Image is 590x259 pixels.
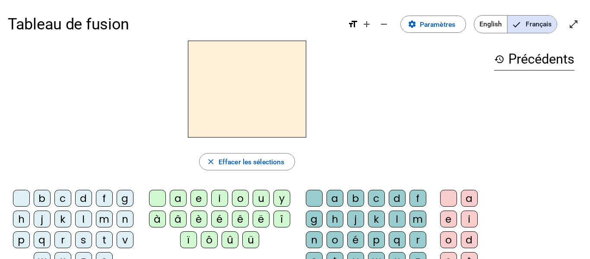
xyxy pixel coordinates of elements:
[375,16,393,33] button: Diminuer la taille de la police
[222,231,238,248] div: û
[409,231,426,248] div: r
[96,211,113,227] div: m
[170,190,187,207] div: a
[54,231,71,248] div: r
[389,231,406,248] div: q
[13,211,30,227] div: h
[170,211,187,227] div: â
[201,231,218,248] div: ô
[368,231,385,248] div: p
[211,190,228,207] div: i
[327,231,343,248] div: o
[34,211,51,227] div: j
[461,231,478,248] div: d
[347,211,364,227] div: j
[389,211,406,227] div: l
[117,190,133,207] div: g
[409,190,426,207] div: f
[54,190,71,207] div: c
[232,211,249,227] div: ê
[117,211,133,227] div: n
[149,211,166,227] div: à
[190,190,207,207] div: e
[494,48,574,70] h3: Précédents
[508,16,557,33] span: Français
[306,231,323,248] div: n
[75,211,92,227] div: l
[8,9,340,40] h1: Tableau de fusion
[408,20,416,29] mat-icon: settings
[461,211,478,227] div: i
[358,16,375,33] button: Augmenter la taille de la police
[206,157,215,166] mat-icon: close
[440,231,457,248] div: o
[362,19,372,29] mat-icon: add
[348,19,358,29] mat-icon: format_size
[400,16,466,33] button: Paramètres
[389,190,406,207] div: d
[96,190,113,207] div: f
[34,231,51,248] div: q
[368,211,385,227] div: k
[409,211,426,227] div: m
[117,231,133,248] div: v
[494,54,504,64] mat-icon: history
[242,231,259,248] div: ü
[54,211,71,227] div: k
[34,190,51,207] div: b
[327,190,343,207] div: a
[565,16,582,33] button: Entrer en plein écran
[232,190,249,207] div: o
[306,211,323,227] div: g
[474,15,557,33] mat-button-toggle-group: Language selection
[461,190,478,207] div: a
[219,156,284,168] span: Effacer les sélections
[75,190,92,207] div: d
[347,231,364,248] div: é
[199,153,295,170] button: Effacer les sélections
[420,19,455,30] span: Paramètres
[474,16,507,33] span: English
[253,190,270,207] div: u
[379,19,389,29] mat-icon: remove
[273,190,290,207] div: y
[368,190,385,207] div: c
[13,231,30,248] div: p
[75,231,92,248] div: s
[327,211,343,227] div: h
[253,211,270,227] div: ë
[347,190,364,207] div: b
[273,211,290,227] div: î
[96,231,113,248] div: t
[211,211,228,227] div: é
[440,211,457,227] div: e
[190,211,207,227] div: è
[180,231,197,248] div: ï
[568,19,579,29] mat-icon: open_in_full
